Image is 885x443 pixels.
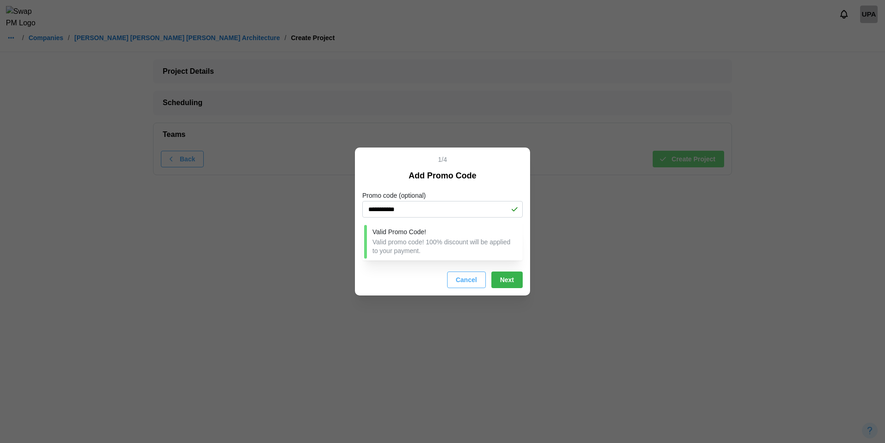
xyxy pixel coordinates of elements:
[372,238,513,256] div: Valid promo code! 100% discount will be applied to your payment.
[491,272,523,288] button: Next
[362,170,523,183] div: Add Promo Code
[456,272,477,288] span: Cancel
[447,272,486,288] button: Cancel
[500,272,514,288] span: Next
[372,228,513,237] div: Valid Promo Code!
[362,191,426,201] label: Promo code (optional)
[362,155,523,165] div: 1 / 4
